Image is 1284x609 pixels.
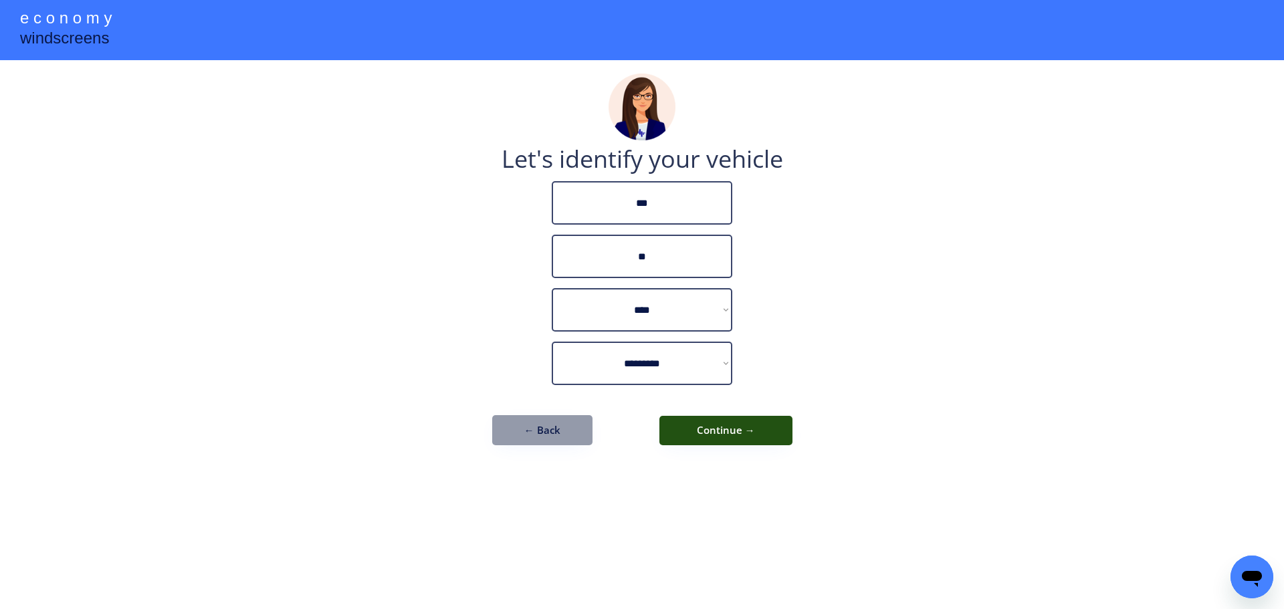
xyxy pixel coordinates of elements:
[1230,556,1273,598] iframe: Button to launch messaging window
[609,74,675,140] img: madeline.png
[659,416,792,445] button: Continue →
[502,147,783,171] div: Let's identify your vehicle
[20,7,112,32] div: e c o n o m y
[20,27,109,53] div: windscreens
[492,415,593,445] button: ← Back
